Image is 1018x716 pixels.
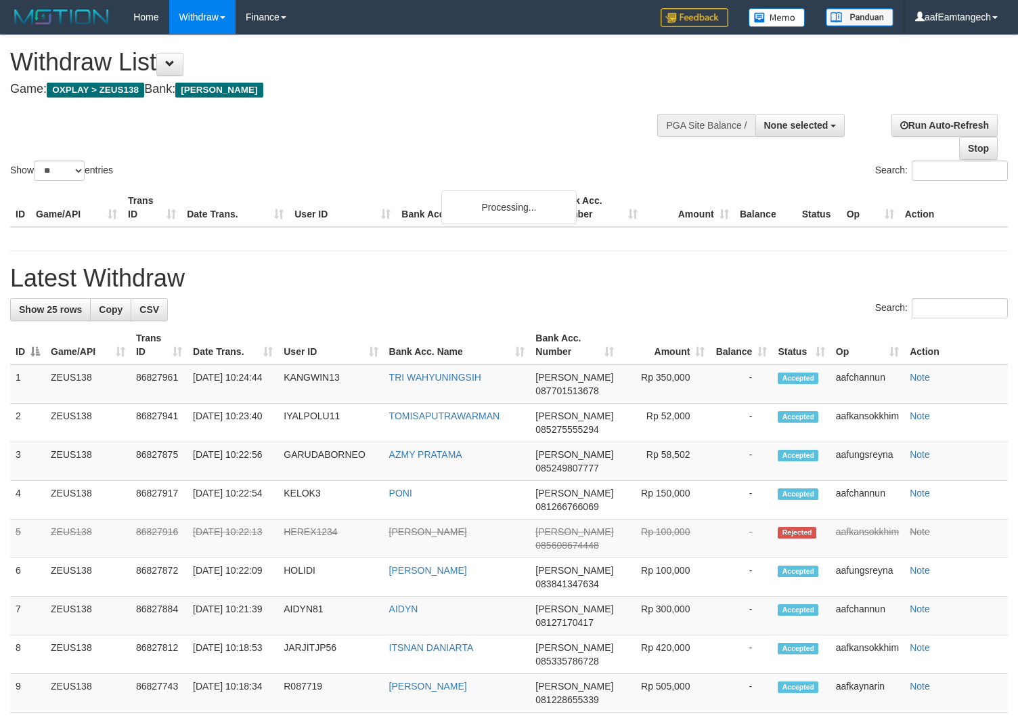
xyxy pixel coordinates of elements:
[910,410,930,421] a: Note
[389,642,474,653] a: ITSNAN DANIARTA
[710,520,772,558] td: -
[875,161,1008,181] label: Search:
[535,617,594,628] span: Copy 08127170417 to clipboard
[10,364,45,404] td: 1
[619,442,710,481] td: Rp 58,502
[10,442,45,481] td: 3
[734,188,797,227] th: Balance
[34,161,85,181] select: Showentries
[278,597,383,635] td: AIDYN81
[278,442,383,481] td: GARUDABORNEO
[131,481,187,520] td: 86827917
[910,681,930,692] a: Note
[131,520,187,558] td: 86827916
[396,188,551,227] th: Bank Acc. Name
[891,114,998,137] a: Run Auto-Refresh
[619,364,710,404] td: Rp 350,000
[45,558,131,597] td: ZEUS138
[778,566,818,577] span: Accepted
[912,161,1008,181] input: Search:
[384,326,531,364] th: Bank Acc. Name: activate to sort column ascending
[187,326,278,364] th: Date Trans.: activate to sort column ascending
[10,188,30,227] th: ID
[139,304,159,315] span: CSV
[643,188,734,227] th: Amount
[389,604,418,614] a: AIDYN
[45,364,131,404] td: ZEUS138
[535,463,598,473] span: Copy 085249807777 to clipboard
[278,558,383,597] td: HOLIDI
[289,188,396,227] th: User ID
[551,188,642,227] th: Bank Acc. Number
[535,604,613,614] span: [PERSON_NAME]
[535,694,598,705] span: Copy 081228655339 to clipboard
[778,373,818,384] span: Accepted
[10,298,91,321] a: Show 25 rows
[389,488,412,499] a: PONI
[10,635,45,674] td: 8
[710,481,772,520] td: -
[910,526,930,537] a: Note
[772,326,830,364] th: Status: activate to sort column ascending
[187,558,278,597] td: [DATE] 10:22:09
[530,326,619,364] th: Bank Acc. Number: activate to sort column ascending
[831,520,904,558] td: aafkansokkhim
[619,597,710,635] td: Rp 300,000
[10,597,45,635] td: 7
[10,481,45,520] td: 4
[278,404,383,442] td: IYALPOLU11
[123,188,181,227] th: Trans ID
[831,364,904,404] td: aafchannun
[181,188,289,227] th: Date Trans.
[45,326,131,364] th: Game/API: activate to sort column ascending
[710,364,772,404] td: -
[10,404,45,442] td: 2
[910,565,930,576] a: Note
[749,8,805,27] img: Button%20Memo.svg
[661,8,728,27] img: Feedback.jpg
[778,681,818,693] span: Accepted
[778,488,818,500] span: Accepted
[99,304,123,315] span: Copy
[187,404,278,442] td: [DATE] 10:23:40
[912,298,1008,318] input: Search:
[187,597,278,635] td: [DATE] 10:21:39
[831,635,904,674] td: aafkansokkhim
[278,635,383,674] td: JARJITJP56
[778,604,818,616] span: Accepted
[131,597,187,635] td: 86827884
[389,449,462,460] a: AZMY PRATAMA
[778,450,818,461] span: Accepted
[175,83,263,98] span: [PERSON_NAME]
[389,565,467,576] a: [PERSON_NAME]
[131,298,168,321] a: CSV
[187,442,278,481] td: [DATE] 10:22:56
[10,7,113,27] img: MOTION_logo.png
[619,481,710,520] td: Rp 150,000
[535,372,613,383] span: [PERSON_NAME]
[826,8,893,26] img: panduan.png
[187,635,278,674] td: [DATE] 10:18:53
[45,597,131,635] td: ZEUS138
[710,674,772,713] td: -
[619,635,710,674] td: Rp 420,000
[10,265,1008,292] h1: Latest Withdraw
[10,520,45,558] td: 5
[389,410,500,421] a: TOMISAPUTRAWARMAN
[131,404,187,442] td: 86827941
[47,83,144,98] span: OXPLAY > ZEUS138
[389,681,467,692] a: [PERSON_NAME]
[535,656,598,667] span: Copy 085335786728 to clipboard
[45,481,131,520] td: ZEUS138
[10,326,45,364] th: ID: activate to sort column descending
[389,372,481,383] a: TRI WAHYUNINGSIH
[619,674,710,713] td: Rp 505,000
[619,520,710,558] td: Rp 100,000
[278,364,383,404] td: KANGWIN13
[535,449,613,460] span: [PERSON_NAME]
[535,385,598,396] span: Copy 087701513678 to clipboard
[778,411,818,423] span: Accepted
[131,364,187,404] td: 86827961
[131,558,187,597] td: 86827872
[389,526,467,537] a: [PERSON_NAME]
